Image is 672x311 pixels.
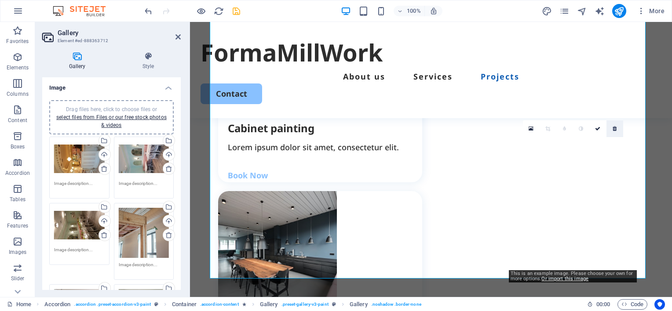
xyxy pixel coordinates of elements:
[633,4,668,18] button: More
[58,29,181,37] h2: Gallery
[603,301,604,307] span: :
[587,299,610,310] h6: Session time
[11,143,25,150] p: Boxes
[577,6,588,16] button: navigator
[51,6,117,16] img: Editor Logo
[596,299,610,310] span: 00 00
[7,299,31,310] a: Click to cancel selection. Double-click to open Pages
[119,141,169,177] div: IMG-308a64c997287ecdc0949395ba196831-V-vPUUIvMiYFIIiC7u0Am1bQ.jpg
[559,6,570,16] i: Pages (Ctrl+Alt+S)
[42,77,181,93] h4: Image
[119,208,169,258] div: gallery4.jpg
[11,275,25,282] p: Slider
[617,299,647,310] button: Code
[637,7,665,15] span: More
[394,6,425,16] button: 100%
[590,120,606,137] a: Confirm ( Ctrl ⏎ )
[595,6,605,16] button: text_generator
[56,106,167,128] span: Drag files here, click to choose files or
[58,37,163,45] h3: Element #ed-888363712
[614,6,624,16] i: Publish
[54,208,105,243] div: 20181024_183821-HKrh-IgMGCNvo8ika5DYgw.jpg
[9,249,27,256] p: Images
[6,38,29,45] p: Favorites
[540,120,556,137] a: Crop mode
[44,299,71,310] span: Click to select. Double-click to edit
[116,52,181,70] h4: Style
[143,6,153,16] button: undo
[350,299,368,310] span: Click to select. Double-click to edit
[143,6,153,16] i: Undo: Delete elements (Ctrl+Z)
[231,6,241,16] i: Save (Ctrl+S)
[7,90,29,98] p: Columns
[231,6,241,16] button: save
[606,120,623,137] a: Delete image
[154,302,158,307] i: This element is a customizable preset
[621,299,643,310] span: Code
[573,120,590,137] a: Greyscale
[7,222,28,229] p: Features
[509,270,637,282] div: This is an example image. Please choose your own for more options.
[595,6,605,16] i: AI Writer
[74,299,150,310] span: . accordion .preset-accordion-v3-paint
[44,299,421,310] nav: breadcrumb
[612,4,626,18] button: publish
[200,299,239,310] span: . accordion-content
[54,141,105,177] div: 20181024_172536-t14Ozk26WevOTL4NtWG3lw.jpg
[281,299,329,310] span: . preset-gallery-v3-paint
[542,6,552,16] button: design
[654,299,665,310] button: Usercentrics
[196,6,206,16] button: Click here to leave preview mode and continue editing
[260,299,278,310] span: Click to select. Double-click to edit
[213,6,224,16] button: reload
[7,64,29,71] p: Elements
[430,7,438,15] i: On resize automatically adjust zoom level to fit chosen device.
[523,120,540,137] a: Select files from the file manager, stock photos, or upload file(s)
[10,196,26,203] p: Tables
[371,299,421,310] span: . noshadow .border-none
[42,52,116,70] h4: Gallery
[242,302,246,307] i: Element contains an animation
[559,6,570,16] button: pages
[172,299,197,310] span: Click to select. Double-click to edit
[56,114,167,128] a: select files from Files or our free stock photos & videos
[214,6,224,16] i: Reload page
[5,170,30,177] p: Accordion
[8,117,27,124] p: Content
[407,6,421,16] h6: 100%
[332,302,336,307] i: This element is a customizable preset
[542,6,552,16] i: Design (Ctrl+Alt+Y)
[556,120,573,137] a: Blur
[577,6,587,16] i: Navigator
[541,276,588,282] a: Or import this image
